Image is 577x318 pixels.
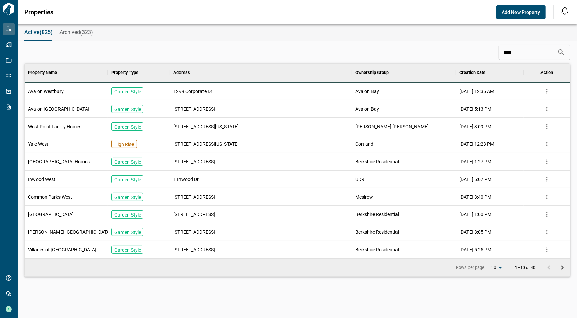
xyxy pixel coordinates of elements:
[355,106,379,112] span: Avalon Bay
[542,245,552,255] button: more
[59,29,93,36] span: Archived(323)
[542,121,552,132] button: more
[28,194,72,200] span: Common Parks West
[173,88,212,95] span: 1299 Corporate Dr
[28,211,74,218] span: [GEOGRAPHIC_DATA]
[173,194,215,200] span: [STREET_ADDRESS]
[355,141,374,147] span: Cortland
[559,5,570,16] button: Open notification feed
[542,174,552,184] button: more
[355,123,429,130] span: [PERSON_NAME] [PERSON_NAME]
[114,88,141,95] p: Garden Style
[114,106,141,113] p: Garden Style
[173,246,215,253] span: [STREET_ADDRESS]
[459,194,491,200] span: [DATE] 3:40 PM
[355,63,389,82] div: Ownership Group
[355,246,399,253] span: Berkshire Residential
[114,141,134,148] p: High Rise
[173,211,215,218] span: [STREET_ADDRESS]
[114,211,141,218] p: Garden Style
[542,209,552,220] button: more
[114,176,141,183] p: Garden Style
[28,88,64,95] span: Avalon Westbury
[352,63,456,82] div: Ownership Group
[28,246,96,253] span: Villages of [GEOGRAPHIC_DATA]
[542,227,552,237] button: more
[24,9,53,16] span: Properties
[173,141,239,147] span: [STREET_ADDRESS][US_STATE]
[24,29,53,36] span: Active(825)
[459,229,491,235] span: [DATE] 3:05 PM
[170,63,352,82] div: Address
[542,139,552,149] button: more
[355,88,379,95] span: Avalon Bay
[488,263,504,272] div: 10
[173,123,239,130] span: [STREET_ADDRESS][US_STATE]
[459,88,494,95] span: [DATE] 12:35 AM
[18,24,577,41] div: base tabs
[173,158,215,165] span: [STREET_ADDRESS]
[515,266,535,270] p: 1–10 of 40
[459,211,491,218] span: [DATE] 1:00 PM
[459,176,491,183] span: [DATE] 5:07 PM
[114,123,141,130] p: Garden Style
[542,157,552,167] button: more
[173,229,215,235] span: [STREET_ADDRESS]
[173,63,190,82] div: Address
[355,176,364,183] span: UDR
[28,158,90,165] span: [GEOGRAPHIC_DATA] Homes
[114,247,141,253] p: Garden Style
[459,106,491,112] span: [DATE] 5:13 PM
[459,158,491,165] span: [DATE] 1:27 PM
[556,261,569,274] button: Go to next page
[524,63,570,82] div: Action
[355,194,373,200] span: Mesirow
[355,158,399,165] span: Berkshire Residential
[542,192,552,202] button: more
[108,63,170,82] div: Property Type
[459,123,491,130] span: [DATE] 3:09 PM
[28,229,111,235] span: [PERSON_NAME] [GEOGRAPHIC_DATA]
[28,141,48,147] span: Yale West
[459,141,494,147] span: [DATE] 12:23 PM
[173,176,199,183] span: 1 Inwood Dr
[496,5,546,19] button: Add New Property
[28,63,57,82] div: Property Name
[502,9,540,16] span: Add New Property
[114,229,141,236] p: Garden Style
[459,63,485,82] div: Creation Date
[114,159,141,165] p: Garden Style
[173,106,215,112] span: [STREET_ADDRESS]
[114,194,141,201] p: Garden Style
[25,63,108,82] div: Property Name
[28,123,81,130] span: West Point Family Homes
[459,246,491,253] span: [DATE] 5:25 PM
[355,211,399,218] span: Berkshire Residential
[28,176,55,183] span: Inwood West
[456,63,524,82] div: Creation Date
[355,229,399,235] span: Berkshire Residential
[542,86,552,96] button: more
[542,104,552,114] button: more
[456,265,485,271] p: Rows per page:
[540,63,553,82] div: Action
[111,63,138,82] div: Property Type
[28,106,89,112] span: Avalon [GEOGRAPHIC_DATA]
